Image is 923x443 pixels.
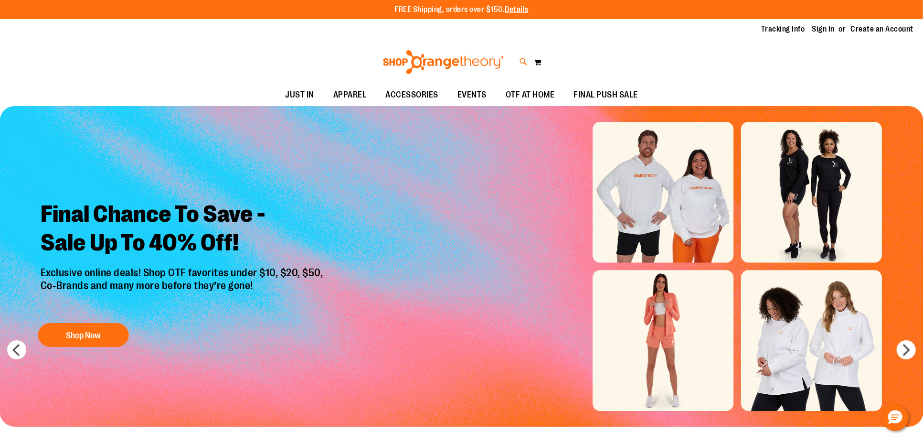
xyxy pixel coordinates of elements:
[505,5,529,14] a: Details
[385,84,438,106] span: ACCESSORIES
[33,267,333,314] p: Exclusive online deals! Shop OTF favorites under $10, $20, $50, Co-Brands and many more before th...
[897,340,916,359] button: next
[448,84,496,106] a: EVENTS
[394,4,529,15] p: FREE Shipping, orders over $150.
[324,84,376,106] a: APPAREL
[851,24,914,34] a: Create an Account
[7,340,26,359] button: prev
[812,24,835,34] a: Sign In
[761,24,805,34] a: Tracking Info
[33,193,333,267] h2: Final Chance To Save - Sale Up To 40% Off!
[38,323,129,347] button: Shop Now
[506,84,555,106] span: OTF AT HOME
[496,84,564,106] a: OTF AT HOME
[33,193,333,352] a: Final Chance To Save -Sale Up To 40% Off! Exclusive online deals! Shop OTF favorites under $10, $...
[276,84,324,106] a: JUST IN
[457,84,487,106] span: EVENTS
[882,404,909,431] button: Hello, have a question? Let’s chat.
[382,50,505,74] img: Shop Orangetheory
[573,84,638,106] span: FINAL PUSH SALE
[376,84,448,106] a: ACCESSORIES
[564,84,647,106] a: FINAL PUSH SALE
[285,84,314,106] span: JUST IN
[333,84,367,106] span: APPAREL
